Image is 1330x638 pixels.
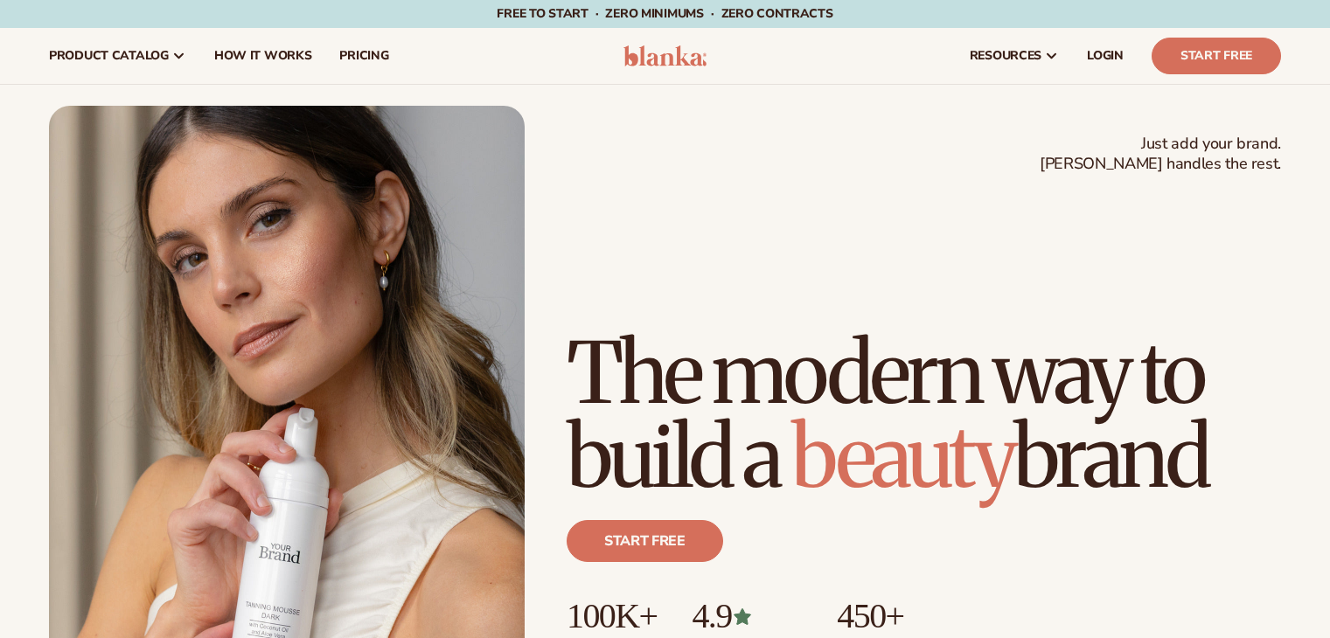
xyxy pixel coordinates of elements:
[325,28,402,84] a: pricing
[623,45,707,66] img: logo
[567,597,657,635] p: 100K+
[1087,49,1124,63] span: LOGIN
[692,597,802,635] p: 4.9
[837,597,969,635] p: 450+
[1152,38,1281,74] a: Start Free
[1040,134,1281,175] span: Just add your brand. [PERSON_NAME] handles the rest.
[49,49,169,63] span: product catalog
[970,49,1041,63] span: resources
[567,331,1281,499] h1: The modern way to build a brand
[200,28,326,84] a: How It Works
[791,405,1013,510] span: beauty
[956,28,1073,84] a: resources
[339,49,388,63] span: pricing
[214,49,312,63] span: How It Works
[497,5,832,22] span: Free to start · ZERO minimums · ZERO contracts
[1073,28,1138,84] a: LOGIN
[567,520,723,562] a: Start free
[35,28,200,84] a: product catalog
